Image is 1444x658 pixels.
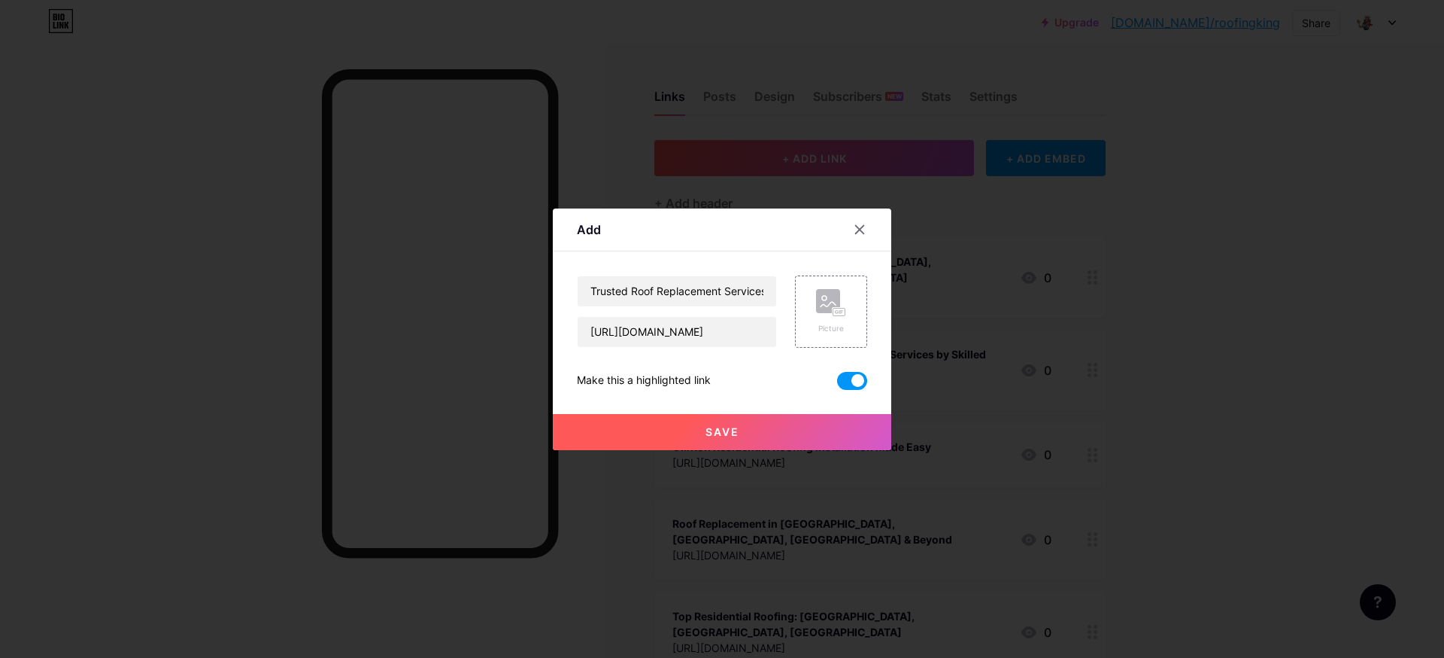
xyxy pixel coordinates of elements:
[578,276,776,306] input: Title
[578,317,776,347] input: URL
[705,425,739,438] span: Save
[553,414,891,450] button: Save
[577,372,711,390] div: Make this a highlighted link
[577,221,601,239] div: Add
[816,323,846,334] div: Picture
